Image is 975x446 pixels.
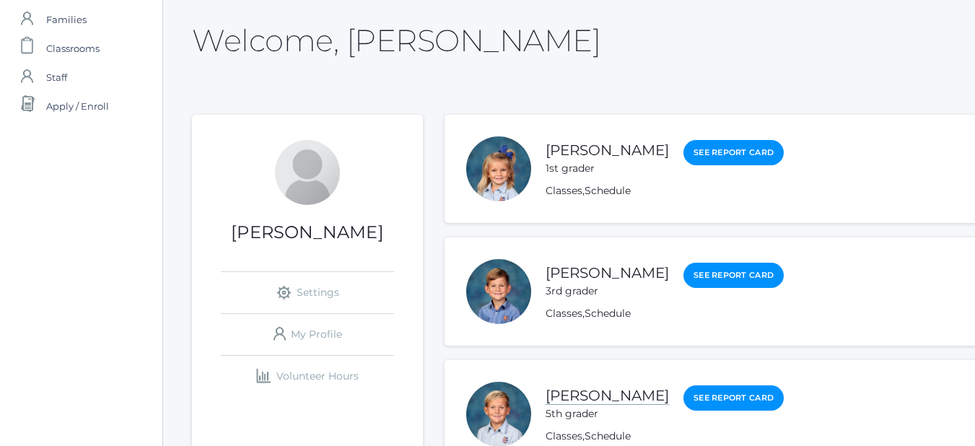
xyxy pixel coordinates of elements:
div: , [546,183,784,198]
a: [PERSON_NAME] [546,387,669,405]
div: 1st grader [546,161,669,176]
div: Dustin Laubacher [466,259,531,324]
a: Schedule [585,184,631,197]
h2: Welcome, [PERSON_NAME] [192,24,600,57]
div: Shiloh Laubacher [466,136,531,201]
span: Apply / Enroll [46,92,109,121]
div: 3rd grader [546,284,669,299]
a: Schedule [585,429,631,442]
div: 5th grader [546,406,669,421]
div: Johanna Laubacher [275,140,340,205]
a: See Report Card [683,263,784,288]
a: Volunteer Hours [221,356,394,397]
a: Classes [546,307,582,320]
a: [PERSON_NAME] [546,141,669,159]
div: , [546,306,784,321]
a: Classes [546,429,582,442]
a: See Report Card [683,140,784,165]
a: My Profile [221,314,394,355]
span: Classrooms [46,34,100,63]
a: Settings [221,272,394,313]
a: Classes [546,184,582,197]
div: , [546,429,784,444]
a: Schedule [585,307,631,320]
a: See Report Card [683,385,784,411]
span: Staff [46,63,67,92]
span: Families [46,5,87,34]
h1: [PERSON_NAME] [192,223,423,242]
a: [PERSON_NAME] [546,264,669,281]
